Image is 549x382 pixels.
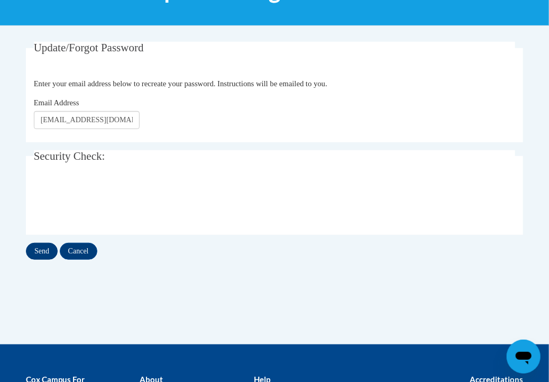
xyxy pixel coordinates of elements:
iframe: reCAPTCHA [34,180,195,222]
span: Enter your email address below to recreate your password. Instructions will be emailed to you. [34,79,327,88]
span: Email Address [34,98,79,107]
span: Security Check: [34,150,105,162]
input: Email [34,111,140,129]
span: Update/Forgot Password [34,41,144,54]
input: Send [26,243,58,260]
iframe: Button to launch messaging window [507,340,541,374]
input: Cancel [60,243,97,260]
